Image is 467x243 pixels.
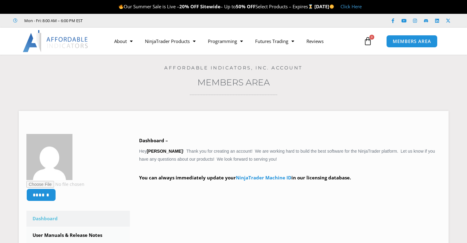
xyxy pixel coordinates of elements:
[314,3,334,10] strong: [DATE]
[179,3,199,10] strong: 20% OFF
[119,3,314,10] span: Our Summer Sale is Live – – Up to Select Products – Expires
[147,149,183,154] strong: [PERSON_NAME]
[108,34,139,48] a: About
[369,35,374,40] span: 0
[139,137,168,143] b: Dashboard –
[197,77,270,88] a: Members Area
[236,174,291,181] a: NinjaTrader Machine ID
[200,3,220,10] strong: Sitewide
[139,174,351,181] strong: You can always immediately update your in our licensing database.
[26,211,130,227] a: Dashboard
[202,34,249,48] a: Programming
[23,30,89,52] img: LogoAI | Affordable Indicators – NinjaTrader
[386,35,438,48] a: MEMBERS AREA
[91,18,183,24] iframe: Customer reviews powered by Trustpilot
[393,39,431,44] span: MEMBERS AREA
[108,34,362,48] nav: Menu
[329,4,334,9] img: 🌞
[354,32,381,50] a: 0
[119,4,123,9] img: 🔥
[236,3,255,10] strong: 50% OFF
[249,34,300,48] a: Futures Trading
[139,136,441,191] div: Hey ! Thank you for creating an account! We are working hard to build the best software for the N...
[139,34,202,48] a: NinjaTrader Products
[164,65,303,71] a: Affordable Indicators, Inc. Account
[308,4,313,9] img: ⌛
[341,3,362,10] a: Click Here
[300,34,330,48] a: Reviews
[26,134,72,180] img: f3995382ebdfc5c0023cc9eb0f7b379e8b3e261eb0a5233a689742041b24bece
[23,17,83,24] span: Mon - Fri: 8:00 AM – 6:00 PM EST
